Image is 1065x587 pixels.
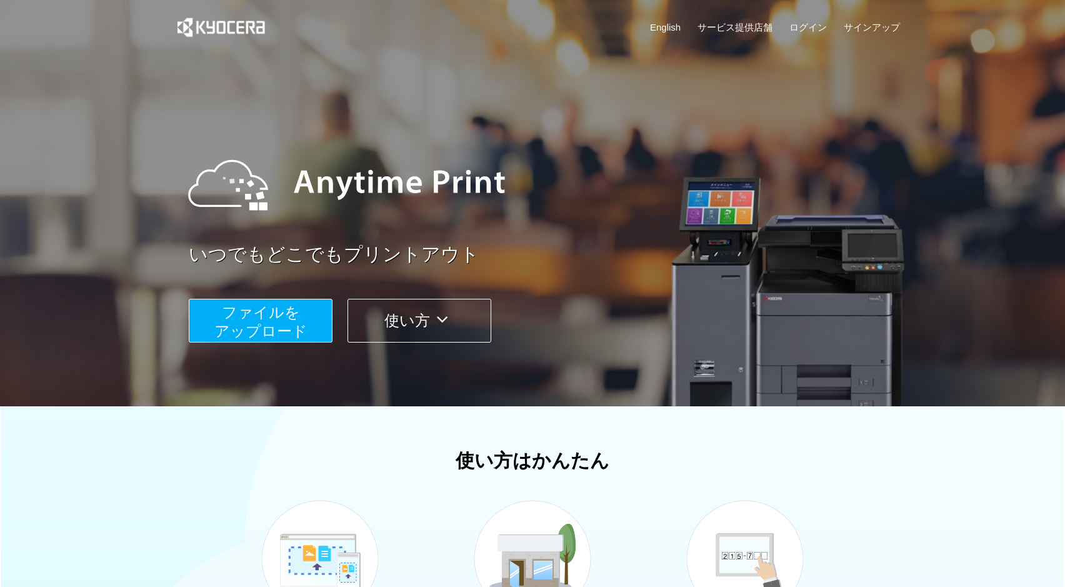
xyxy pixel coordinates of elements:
a: いつでもどこでもプリントアウト [189,241,907,268]
a: サービス提供店舗 [697,21,772,34]
button: 使い方 [347,299,491,343]
button: ファイルを​​アップロード [189,299,332,343]
span: ファイルを ​​アップロード [214,304,307,339]
a: English [650,21,681,34]
a: サインアップ [844,21,900,34]
a: ログイン [789,21,827,34]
